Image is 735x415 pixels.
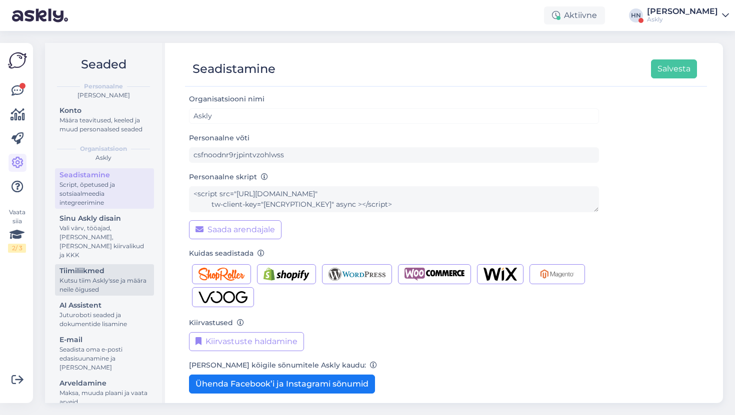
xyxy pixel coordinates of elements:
button: Ühenda Facebook’i ja Instagrami sõnumid [189,375,375,394]
img: Woocommerce [404,268,464,281]
a: TiimiliikmedKutsu tiim Askly'sse ja määra neile õigused [55,264,154,296]
div: Arveldamine [59,378,149,389]
button: Salvesta [651,59,697,78]
a: [PERSON_NAME]Askly [647,7,729,23]
div: Seadista oma e-posti edasisuunamine ja [PERSON_NAME] [59,345,149,372]
div: Sinu Askly disain [59,213,149,224]
div: Script, õpetused ja sotsiaalmeedia integreerimine [59,180,149,207]
div: [PERSON_NAME] [647,7,718,15]
label: [PERSON_NAME] kõigile sõnumitele Askly kaudu: [189,360,377,371]
img: Wix [483,268,517,281]
img: Shopify [263,268,309,281]
img: Askly Logo [8,51,27,70]
label: Kuidas seadistada [189,248,264,259]
div: Aktiivne [544,6,605,24]
div: Seadistamine [59,170,149,180]
label: Personaalne skript [189,172,268,182]
div: Seadistamine [192,59,275,78]
a: KontoMäära teavitused, keeled ja muud personaalsed seaded [55,104,154,135]
div: HN [629,8,643,22]
div: 2 / 3 [8,244,26,253]
a: AI AssistentJuturoboti seaded ja dokumentide lisamine [55,299,154,330]
textarea: <script src="[URL][DOMAIN_NAME]" tw-client-key="[ENCRYPTION_KEY]" async ></script> [189,186,599,212]
div: Vali värv, tööajad, [PERSON_NAME], [PERSON_NAME] kiirvalikud ja KKK [59,224,149,260]
img: Magento [536,268,578,281]
b: Organisatsioon [80,144,127,153]
div: Määra teavitused, keeled ja muud personaalsed seaded [59,116,149,134]
div: Vaata siia [8,208,26,253]
b: Personaalne [84,82,123,91]
h2: Seaded [53,55,154,74]
a: SeadistamineScript, õpetused ja sotsiaalmeedia integreerimine [55,168,154,209]
label: Organisatsiooni nimi [189,94,268,104]
div: Juturoboti seaded ja dokumentide lisamine [59,311,149,329]
img: Wordpress [328,268,386,281]
button: Saada arendajale [189,220,281,239]
div: Maksa, muuda plaani ja vaata arveid [59,389,149,407]
label: Kiirvastused [189,318,244,328]
div: [PERSON_NAME] [53,91,154,100]
label: Personaalne võti [189,133,249,143]
a: E-mailSeadista oma e-posti edasisuunamine ja [PERSON_NAME] [55,333,154,374]
img: Shoproller [198,268,244,281]
div: Askly [53,153,154,162]
div: Askly [647,15,718,23]
div: Kutsu tiim Askly'sse ja määra neile õigused [59,276,149,294]
div: E-mail [59,335,149,345]
div: Konto [59,105,149,116]
input: ABC Corporation [189,108,599,124]
button: Kiirvastuste haldamine [189,332,304,351]
img: Voog [198,291,247,304]
div: Tiimiliikmed [59,266,149,276]
a: Sinu Askly disainVali värv, tööajad, [PERSON_NAME], [PERSON_NAME] kiirvalikud ja KKK [55,212,154,261]
a: ArveldamineMaksa, muuda plaani ja vaata arveid [55,377,154,408]
div: AI Assistent [59,300,149,311]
